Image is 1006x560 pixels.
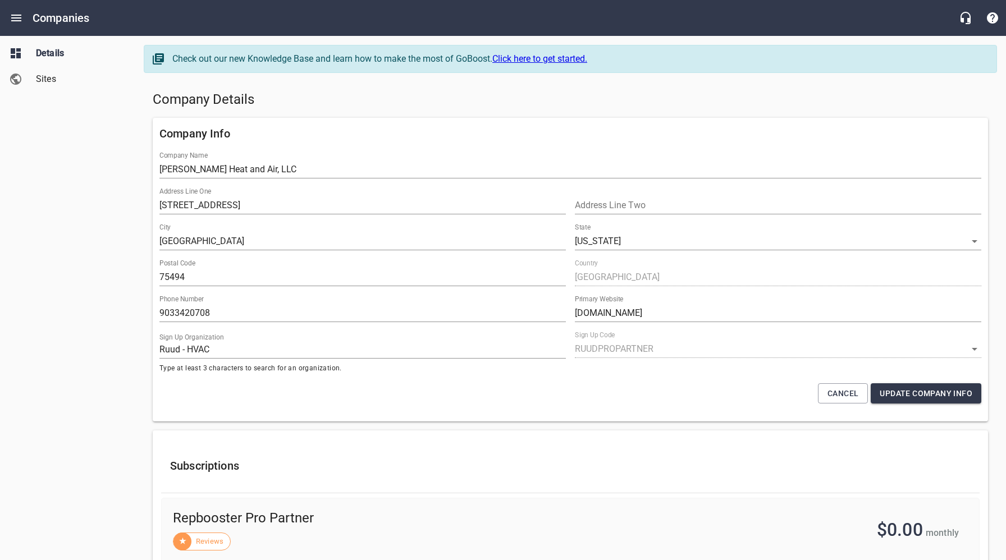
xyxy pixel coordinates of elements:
h6: Companies [33,9,89,27]
span: $0.00 [877,519,923,540]
button: Update Company Info [871,383,981,404]
button: Open drawer [3,4,30,31]
span: Cancel [827,387,858,401]
button: Cancel [818,383,868,404]
span: Sites [36,72,121,86]
label: Address Line One [159,188,211,195]
h5: Company Details [153,91,988,109]
label: City [159,224,171,231]
label: Primary Website [575,296,623,302]
label: Company Name [159,152,208,159]
h6: Subscriptions [170,457,971,475]
div: Reviews [173,533,231,550]
input: Start typing to search organizations [159,341,566,359]
span: Type at least 3 characters to search for an organization. [159,363,566,374]
label: Country [575,260,598,267]
div: Check out our new Knowledge Base and learn how to make the most of GoBoost. [172,52,985,66]
span: Update Company Info [880,387,972,401]
span: monthly [926,527,959,538]
span: Repbooster Pro Partner [173,509,587,527]
label: Postal Code [159,260,195,267]
button: Live Chat [952,4,979,31]
h6: Company Info [159,125,981,143]
span: Reviews [189,536,230,547]
label: Sign Up Code [575,332,615,338]
button: Support Portal [979,4,1006,31]
a: Click here to get started. [492,53,587,64]
label: State [575,224,591,231]
label: Phone Number [159,296,204,302]
span: Details [36,47,121,60]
